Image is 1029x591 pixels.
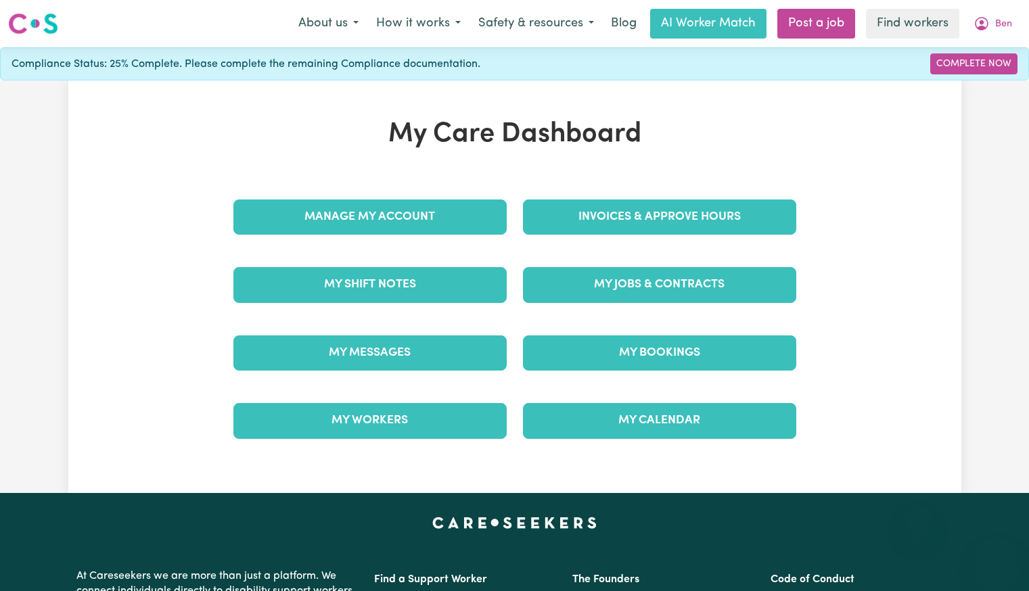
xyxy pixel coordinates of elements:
[374,574,487,585] a: Find a Support Worker
[995,17,1012,32] span: Ben
[233,403,507,438] a: My Workers
[8,11,58,36] img: Careseekers logo
[523,403,796,438] a: My Calendar
[8,8,58,39] a: Careseekers logo
[12,56,480,72] span: Compliance Status: 25% Complete. Please complete the remaining Compliance documentation.
[603,9,645,39] a: Blog
[523,335,796,371] a: My Bookings
[432,517,597,528] a: Careseekers home page
[225,118,804,151] h1: My Care Dashboard
[866,9,959,39] a: Find workers
[233,335,507,371] a: My Messages
[233,199,507,235] a: Manage My Account
[470,9,603,38] button: Safety & resources
[523,267,796,302] a: My Jobs & Contracts
[572,574,639,585] a: The Founders
[523,199,796,235] a: Invoices & Approve Hours
[771,574,854,585] a: Code of Conduct
[233,267,507,302] a: My Shift Notes
[777,9,855,39] a: Post a job
[965,9,1021,38] button: My Account
[650,9,767,39] a: AI Worker Match
[367,9,470,38] button: How it works
[290,9,367,38] button: About us
[905,504,932,531] iframe: Close message
[975,537,1018,580] iframe: Button to launch messaging window
[930,53,1017,74] a: Complete Now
